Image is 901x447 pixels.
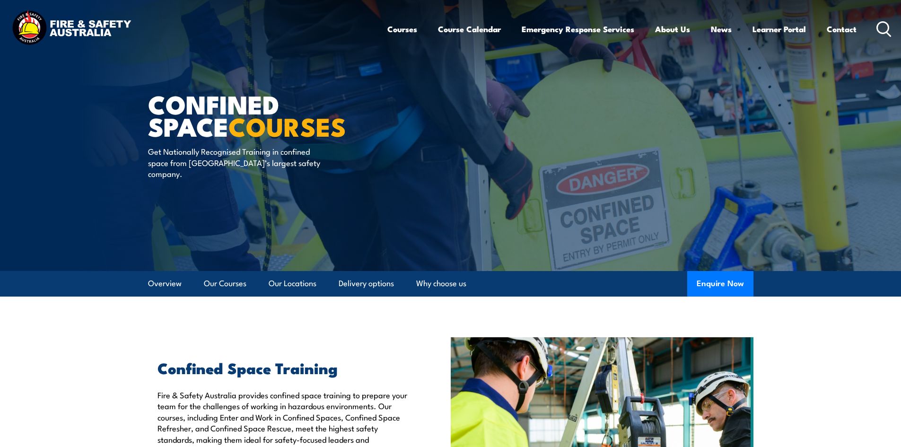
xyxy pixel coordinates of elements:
h2: Confined Space Training [157,361,407,374]
a: Our Locations [269,271,316,296]
p: Get Nationally Recognised Training in confined space from [GEOGRAPHIC_DATA]’s largest safety comp... [148,146,321,179]
h1: Confined Space [148,93,382,137]
a: Course Calendar [438,17,501,42]
a: About Us [655,17,690,42]
strong: COURSES [228,106,346,145]
a: Our Courses [204,271,246,296]
a: Delivery options [339,271,394,296]
a: Emergency Response Services [522,17,634,42]
a: Why choose us [416,271,466,296]
a: News [711,17,732,42]
a: Overview [148,271,182,296]
a: Contact [827,17,857,42]
a: Learner Portal [752,17,806,42]
a: Courses [387,17,417,42]
button: Enquire Now [687,271,753,297]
